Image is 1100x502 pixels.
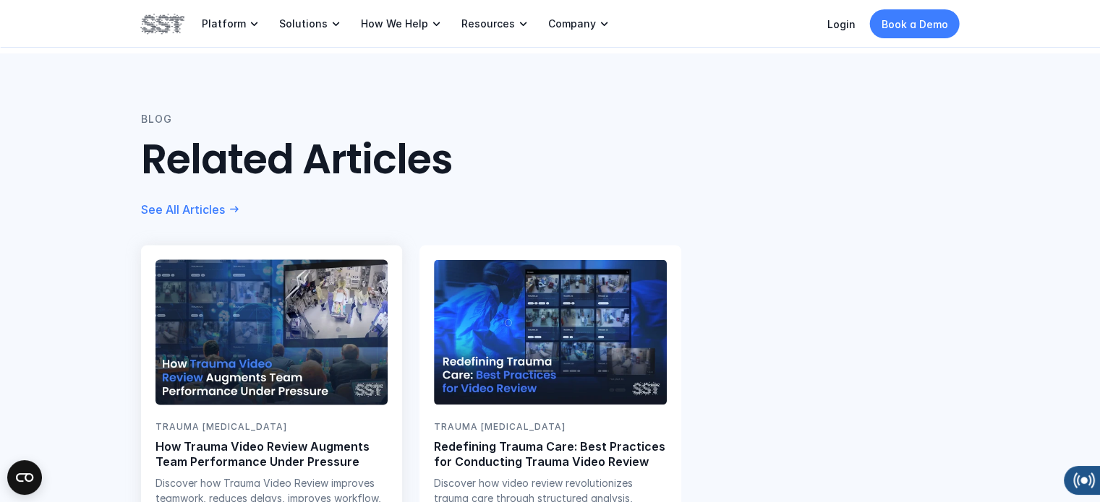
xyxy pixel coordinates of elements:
p: Resources [461,17,515,30]
p: See All Articles [141,202,225,217]
h2: Related Articles [141,136,714,184]
img: SST logo [141,12,184,36]
p: How We Help [361,17,428,30]
img: trauma video review clips [434,260,666,405]
p: Redefining Trauma Care: Best Practices for Conducting Trauma Video Review [434,439,666,469]
p: Company [548,17,596,30]
p: Solutions [279,17,328,30]
a: See All Articles [141,202,241,217]
p: TRAUMA [MEDICAL_DATA] [434,420,666,433]
button: Open CMP widget [7,460,42,495]
a: Book a Demo [870,9,960,38]
a: Login [827,18,856,30]
p: Book a Demo [882,17,948,32]
img: A group of trauma staff watching a video review in a classroom setting [153,259,390,407]
p: TRAUMA [MEDICAL_DATA] [155,420,388,433]
p: Platform [202,17,246,30]
p: Blog [141,111,172,127]
p: How Trauma Video Review Augments Team Performance Under Pressure [155,439,388,469]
